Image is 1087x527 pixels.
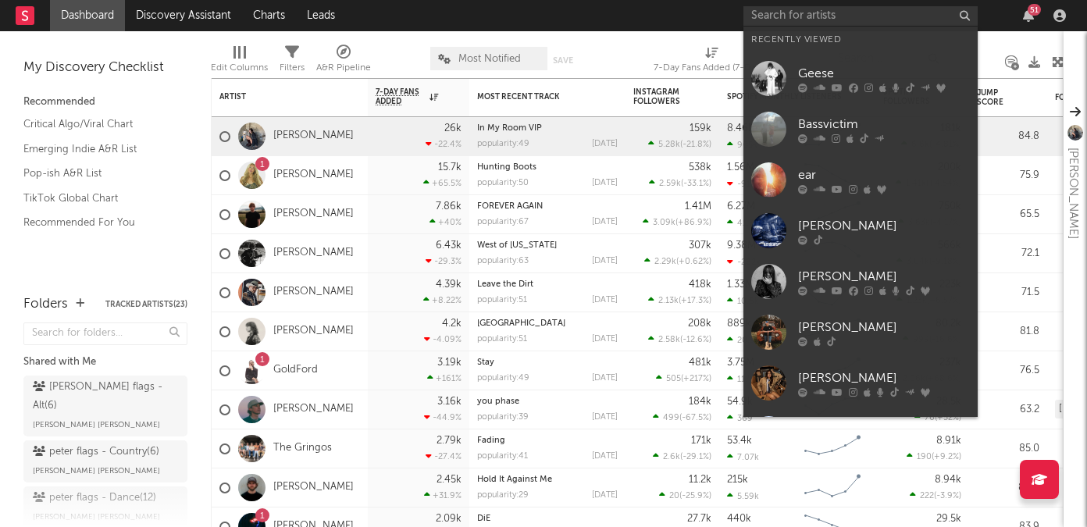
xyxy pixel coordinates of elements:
[798,166,970,184] div: ear
[592,257,618,265] div: [DATE]
[316,59,371,77] div: A&R Pipeline
[727,491,759,501] div: 5.59k
[727,140,757,150] div: 905k
[743,6,978,26] input: Search for artists
[920,492,934,500] span: 222
[477,475,552,484] a: Hold It Against Me
[477,319,565,328] a: [GEOGRAPHIC_DATA]
[689,240,711,251] div: 307k
[477,374,529,383] div: popularity: 49
[682,453,709,461] span: -29.1 %
[33,461,160,480] span: [PERSON_NAME] [PERSON_NAME]
[727,296,759,306] div: 10.6k
[685,201,711,212] div: 1.41M
[743,155,978,205] a: ear
[648,295,711,305] div: ( )
[376,87,426,106] span: 7-Day Fans Added
[682,414,709,422] span: -67.5 %
[436,240,462,251] div: 6.43k
[592,452,618,461] div: [DATE]
[743,256,978,307] a: [PERSON_NAME]
[682,492,709,500] span: -25.9 %
[105,301,187,308] button: Tracked Artists(23)
[592,296,618,304] div: [DATE]
[727,374,754,384] div: 117k
[977,440,1039,458] div: 85.0
[798,369,970,387] div: [PERSON_NAME]
[653,451,711,461] div: ( )
[316,39,371,84] div: A&R Pipeline
[1023,9,1034,22] button: 51
[683,375,709,383] span: +217 %
[654,258,676,266] span: 2.29k
[687,514,711,524] div: 27.7k
[658,297,679,305] span: 2.13k
[1028,4,1041,16] div: 51
[743,104,978,155] a: Bassvictim
[273,208,354,221] a: [PERSON_NAME]
[273,325,354,338] a: [PERSON_NAME]
[654,39,771,84] div: 7-Day Fans Added (7-Day Fans Added)
[798,318,970,336] div: [PERSON_NAME]
[977,401,1039,419] div: 63.2
[477,296,527,304] div: popularity: 51
[907,451,961,461] div: ( )
[477,218,529,226] div: popularity: 67
[23,141,172,158] a: Emerging Indie A&R List
[426,139,462,149] div: -22.4 %
[477,257,529,265] div: popularity: 63
[936,492,959,500] span: -3.9 %
[437,358,462,368] div: 3.19k
[477,202,543,211] a: FOREVER AGAIN
[211,59,268,77] div: Edit Columns
[424,412,462,422] div: -44.9 %
[656,373,711,383] div: ( )
[727,179,762,189] div: -91.3k
[23,93,187,112] div: Recommended
[477,358,618,367] div: Stay
[936,514,961,524] div: 29.5k
[436,280,462,290] div: 4.39k
[273,169,354,182] a: [PERSON_NAME]
[727,201,755,212] div: 6.27M
[427,373,462,383] div: +161 %
[477,436,505,445] a: Fading
[727,240,756,251] div: 9.38M
[633,87,688,106] div: Instagram Followers
[458,54,521,64] span: Most Notified
[743,205,978,256] a: [PERSON_NAME]
[592,140,618,148] div: [DATE]
[689,280,711,290] div: 418k
[429,217,462,227] div: +40 %
[658,141,680,149] span: 5.28k
[743,307,978,358] a: [PERSON_NAME]
[438,162,462,173] div: 15.7k
[743,53,978,104] a: Geese
[477,241,618,250] div: West of Ohio
[211,39,268,84] div: Edit Columns
[688,319,711,329] div: 208k
[1064,148,1082,239] div: [PERSON_NAME]
[689,162,711,173] div: 538k
[937,414,959,422] span: +52 %
[743,358,978,408] a: [PERSON_NAME]
[751,30,970,49] div: Recently Viewed
[477,475,618,484] div: Hold It Against Me
[663,453,680,461] span: 2.6k
[689,397,711,407] div: 184k
[727,123,757,134] div: 8.46M
[727,280,754,290] div: 1.33M
[798,216,970,235] div: [PERSON_NAME]
[644,256,711,266] div: ( )
[280,39,305,84] div: Filters
[477,280,618,289] div: Leave the Dirt
[33,507,160,526] span: [PERSON_NAME] [PERSON_NAME]
[592,179,618,187] div: [DATE]
[663,414,679,422] span: 499
[477,124,542,133] a: In My Room VIP
[643,217,711,227] div: ( )
[727,514,751,524] div: 440k
[798,115,970,134] div: Bassvictim
[436,514,462,524] div: 2.09k
[977,88,1016,107] div: Jump Score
